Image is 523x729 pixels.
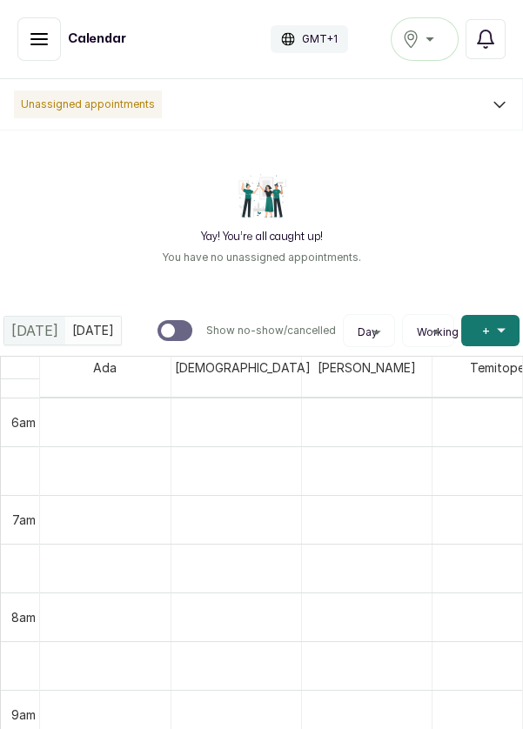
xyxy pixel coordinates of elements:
[302,32,338,46] p: GMT+1
[90,357,120,378] span: Ada
[162,251,361,264] p: You have no unassigned appointments.
[314,357,419,378] span: [PERSON_NAME]
[68,30,126,48] h1: Calendar
[482,322,490,339] span: +
[11,320,58,341] span: [DATE]
[358,325,378,339] span: Day
[410,325,446,339] button: Working
[14,90,162,118] p: Unassigned appointments
[8,413,39,431] div: 6am
[417,325,459,339] span: Working
[461,315,520,346] button: +
[206,324,336,338] p: Show no-show/cancelled
[9,511,39,529] div: 7am
[4,317,65,344] div: [DATE]
[8,608,39,626] div: 8am
[8,706,39,724] div: 9am
[201,230,323,244] h2: Yay! You’re all caught up!
[171,357,314,378] span: [DEMOGRAPHIC_DATA]
[351,325,387,339] button: Day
